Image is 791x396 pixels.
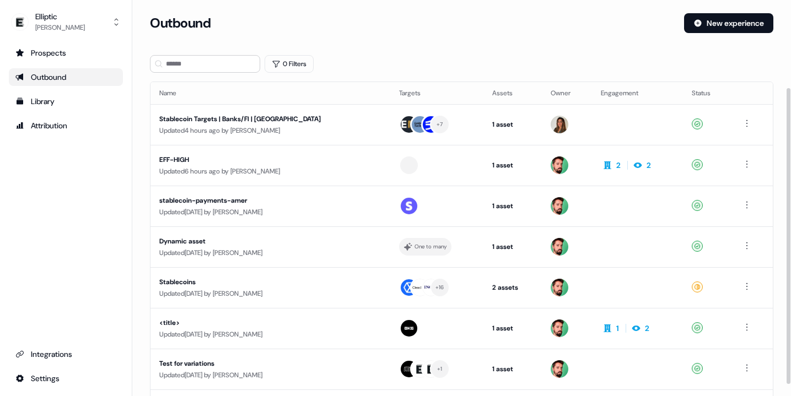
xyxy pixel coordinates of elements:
img: Phill [551,319,568,337]
div: 2 [647,160,651,171]
img: Phill [551,238,568,256]
img: Phill [551,156,568,174]
div: Outbound [15,72,116,83]
a: Go to integrations [9,345,123,363]
a: Go to integrations [9,370,123,387]
a: Go to prospects [9,44,123,62]
div: 1 asset [492,200,533,211]
div: Updated [DATE] by [PERSON_NAME] [159,329,381,340]
div: Stablecoins [159,276,357,287]
div: Updated [DATE] by [PERSON_NAME] [159,370,381,381]
a: Go to outbound experience [9,68,123,86]
img: Pouyeh [551,116,568,133]
div: 2 [645,323,649,334]
a: Go to attribution [9,117,123,134]
th: Owner [542,82,592,104]
a: Go to templates [9,93,123,110]
th: Status [683,82,731,104]
div: EFF-HIGH [159,154,357,165]
th: Engagement [592,82,683,104]
div: + 16 [435,283,444,292]
div: Prospects [15,47,116,58]
div: Elliptic [35,11,85,22]
div: + 1 [437,364,443,374]
div: + 7 [437,120,443,129]
div: Integrations [15,349,116,360]
img: Phill [551,197,568,215]
button: New experience [684,13,773,33]
div: Stablecoin Targets | Banks/FI | [GEOGRAPHIC_DATA] [159,113,357,124]
div: 1 [616,323,619,334]
div: Dynamic asset [159,236,357,247]
div: Updated [DATE] by [PERSON_NAME] [159,288,381,299]
div: 2 [616,160,621,171]
button: 0 Filters [265,55,314,73]
div: Updated [DATE] by [PERSON_NAME] [159,247,381,258]
h3: Outbound [150,15,211,31]
div: 2 assets [492,282,533,293]
div: Settings [15,373,116,384]
div: One to many [415,242,447,252]
div: Updated 4 hours ago by [PERSON_NAME] [159,125,381,136]
div: Updated 6 hours ago by [PERSON_NAME] [159,166,381,177]
div: Library [15,96,116,107]
div: 1 asset [492,364,533,375]
div: 1 asset [492,119,533,130]
div: 1 asset [492,323,533,334]
div: Test for variations [159,358,357,369]
div: Updated [DATE] by [PERSON_NAME] [159,207,381,218]
th: Assets [483,82,542,104]
div: 1 asset [492,241,533,252]
th: Targets [390,82,484,104]
div: stablecoin-payments-amer [159,195,357,206]
div: 1 asset [492,160,533,171]
img: Phill [551,279,568,296]
th: Name [150,82,390,104]
img: Phill [551,360,568,378]
div: <title> [159,317,357,328]
button: Elliptic[PERSON_NAME] [9,9,123,35]
div: [PERSON_NAME] [35,22,85,33]
div: Attribution [15,120,116,131]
